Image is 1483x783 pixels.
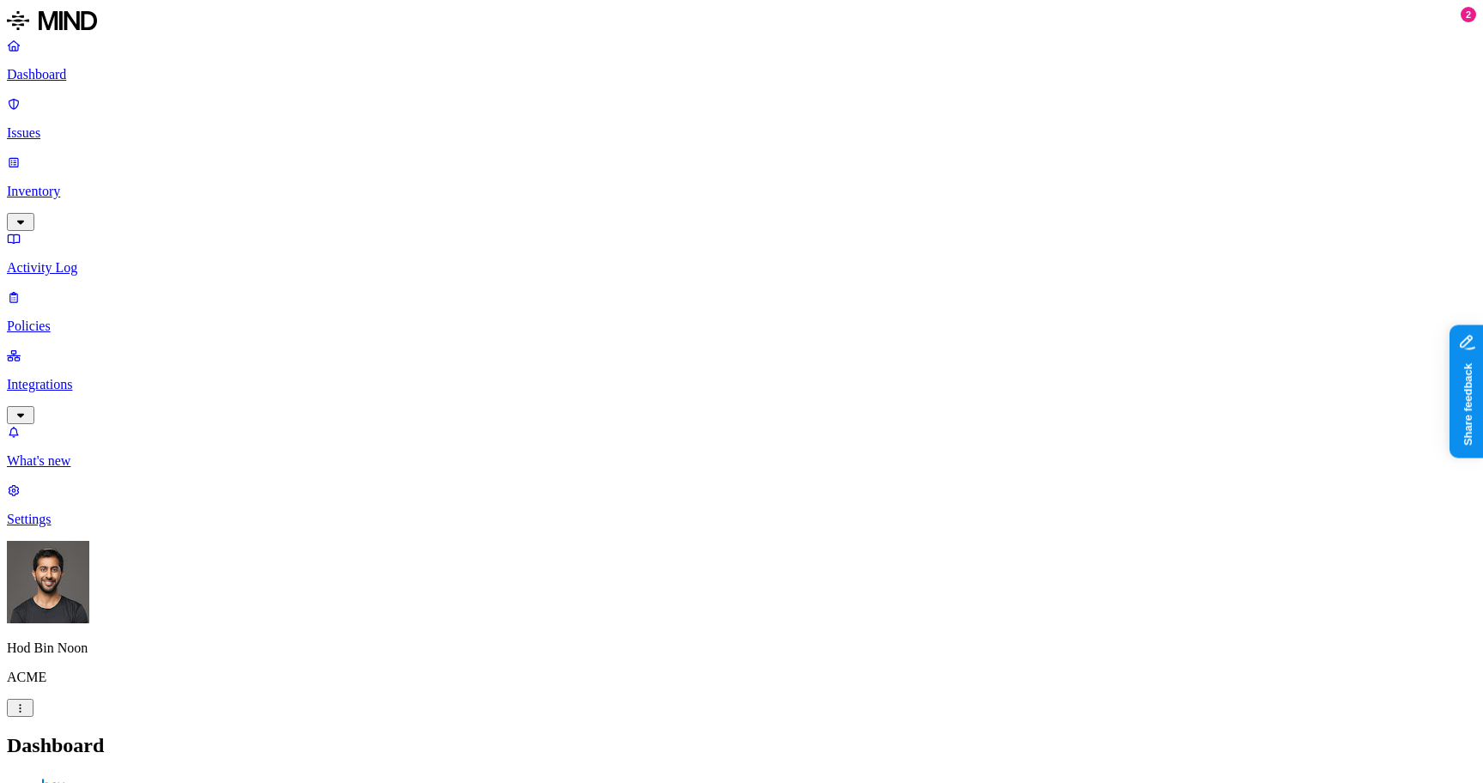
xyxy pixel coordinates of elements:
a: MIND [7,7,1476,38]
p: What's new [7,453,1476,469]
p: Inventory [7,184,1476,199]
p: Issues [7,125,1476,141]
a: Activity Log [7,231,1476,276]
a: Inventory [7,155,1476,228]
p: Integrations [7,377,1476,392]
a: Integrations [7,348,1476,422]
p: Policies [7,319,1476,334]
p: Activity Log [7,260,1476,276]
h2: Dashboard [7,734,1476,757]
div: 2 [1461,7,1476,22]
img: MIND [7,7,97,34]
img: Hod Bin Noon [7,541,89,623]
p: Settings [7,512,1476,527]
a: Dashboard [7,38,1476,82]
a: Settings [7,483,1476,527]
a: Policies [7,289,1476,334]
p: ACME [7,670,1476,685]
a: Issues [7,96,1476,141]
p: Dashboard [7,67,1476,82]
a: What's new [7,424,1476,469]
